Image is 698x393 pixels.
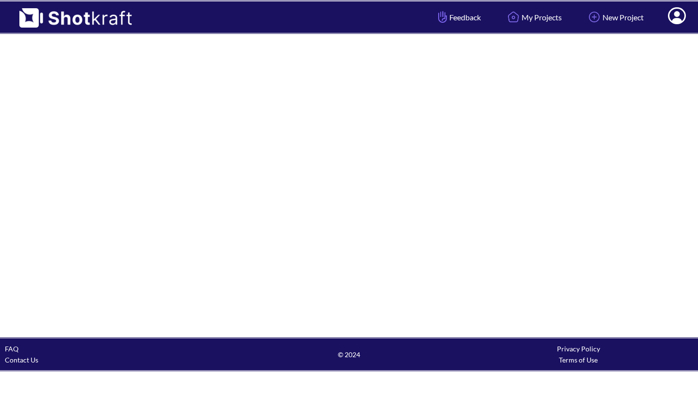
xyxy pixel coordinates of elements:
[579,4,651,30] a: New Project
[436,9,449,25] img: Hand Icon
[505,9,522,25] img: Home Icon
[5,345,18,353] a: FAQ
[464,354,693,365] div: Terms of Use
[5,356,38,364] a: Contact Us
[586,9,603,25] img: Add Icon
[464,343,693,354] div: Privacy Policy
[234,349,463,360] span: © 2024
[498,4,569,30] a: My Projects
[436,12,481,23] span: Feedback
